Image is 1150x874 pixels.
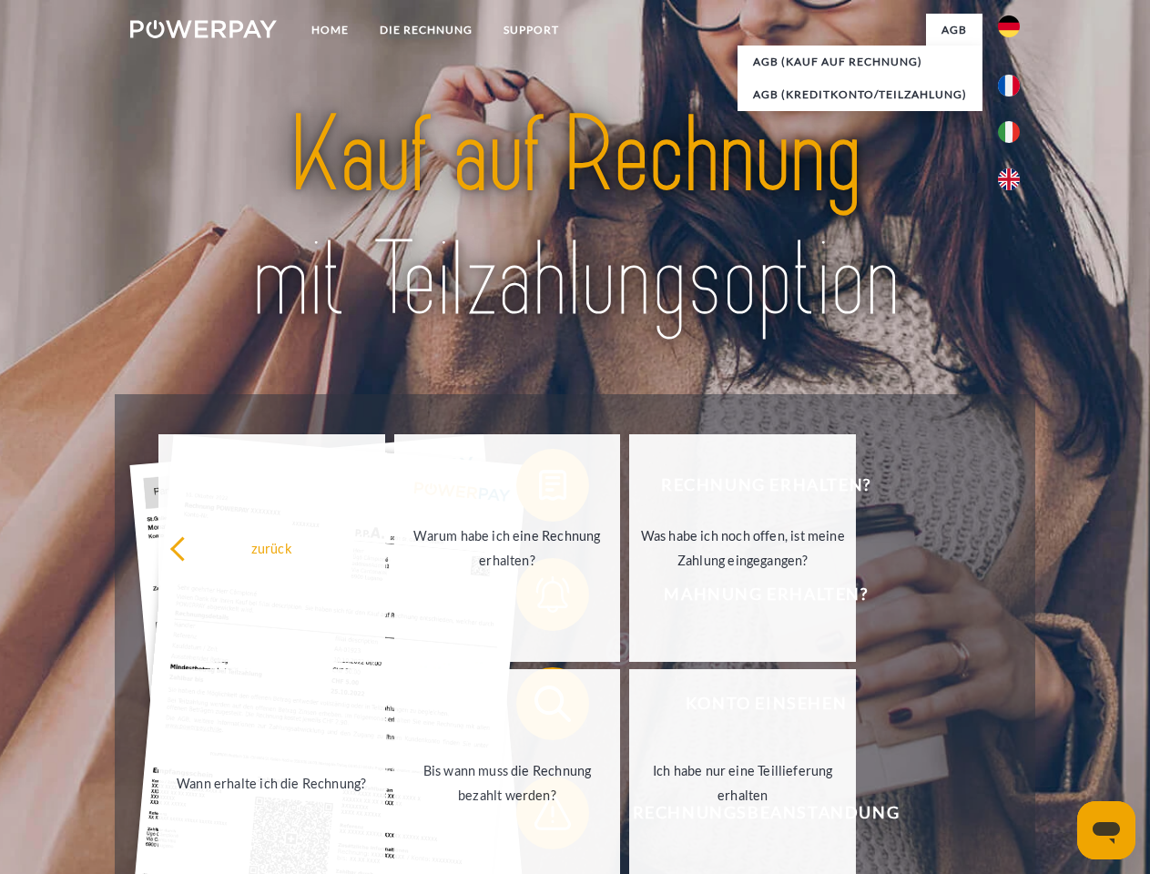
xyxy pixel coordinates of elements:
a: AGB (Kreditkonto/Teilzahlung) [738,78,982,111]
a: Home [296,14,364,46]
div: Ich habe nur eine Teillieferung erhalten [640,758,845,808]
a: agb [926,14,982,46]
img: en [998,168,1020,190]
iframe: Schaltfläche zum Öffnen des Messaging-Fensters [1077,801,1135,859]
img: title-powerpay_de.svg [174,87,976,349]
div: Wann erhalte ich die Rechnung? [169,770,374,795]
div: Was habe ich noch offen, ist meine Zahlung eingegangen? [640,523,845,573]
img: fr [998,75,1020,97]
div: Warum habe ich eine Rechnung erhalten? [405,523,610,573]
img: logo-powerpay-white.svg [130,20,277,38]
a: AGB (Kauf auf Rechnung) [738,46,982,78]
img: it [998,121,1020,143]
div: Bis wann muss die Rechnung bezahlt werden? [405,758,610,808]
img: de [998,15,1020,37]
div: zurück [169,535,374,560]
a: DIE RECHNUNG [364,14,488,46]
a: SUPPORT [488,14,575,46]
a: Was habe ich noch offen, ist meine Zahlung eingegangen? [629,434,856,662]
